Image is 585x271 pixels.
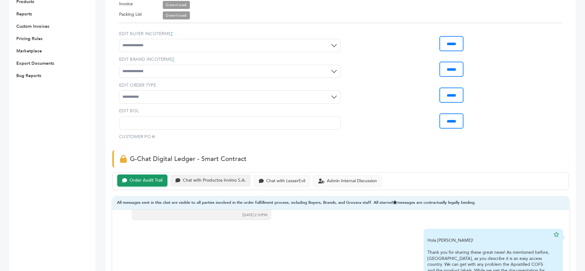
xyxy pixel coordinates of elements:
label: Packing List [119,11,142,18]
a: Custom Invoices [16,23,49,29]
label: EDIT BOL [119,108,341,114]
a: ? [170,31,173,37]
span: G-Chat Digital Ledger - Smart Contract [130,154,246,163]
a: Pricing Rules [16,36,42,42]
label: CUSTOMER PO #: [119,134,156,140]
div: Order Audit Trail [130,178,162,183]
label: Invoice [119,0,133,8]
label: EDIT ORDER TYPE [119,82,341,88]
div: Chat with Productos Invimo S.A. [183,178,246,183]
label: EDIT BRAND INCOTERMS [119,56,341,63]
a: Export Documents [16,60,54,66]
div: Chat with LesserEvil [266,179,305,184]
div: Admin Internal Discussion [327,179,377,184]
div: All messages sent in this chat are visible to all parties involved in the order fulfillment proce... [112,196,569,210]
a: Marketplace [16,48,42,54]
label: EDIT BUYER INCOTERMS [119,31,341,37]
a: Download [163,1,190,9]
a: Download [163,11,190,19]
div: [DATE] 2:33PM [242,212,267,218]
a: Reports [16,11,32,17]
a: ? [172,56,174,62]
a: Bug Reports [16,73,41,79]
